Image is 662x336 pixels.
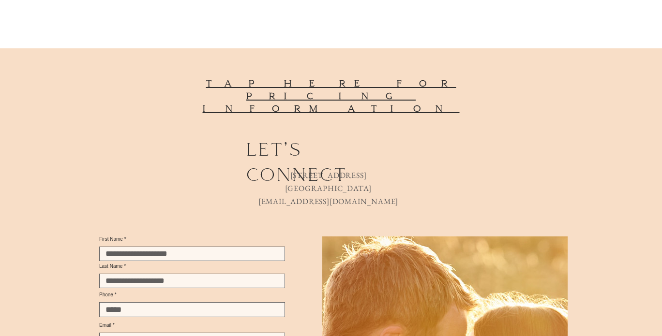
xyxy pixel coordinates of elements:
[99,237,285,242] label: First Name
[285,183,372,193] span: [GEOGRAPHIC_DATA]
[203,78,460,114] span: tap here for pricing information
[99,323,285,328] label: Email
[246,138,347,186] span: let's connect
[99,264,285,269] label: Last Name
[258,196,398,206] a: [EMAIL_ADDRESS][DOMAIN_NAME]
[203,77,460,115] a: tap here for pricing information
[99,292,285,297] label: Phone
